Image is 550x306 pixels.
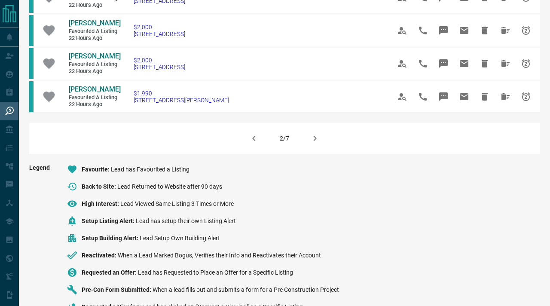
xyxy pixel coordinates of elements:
[117,183,222,190] span: Lead Returned to Website after 90 days
[69,101,120,108] span: 22 hours ago
[69,19,120,28] a: [PERSON_NAME]
[29,48,34,79] div: condos.ca
[140,235,220,242] span: Lead Setup Own Building Alert
[134,90,229,97] span: $1,990
[118,252,321,259] span: When a Lead Marked Bogus, Verifies their Info and Reactivates their Account
[516,20,536,41] span: Snooze
[82,269,138,276] span: Requested an Offer
[516,86,536,107] span: Snooze
[29,15,34,46] div: condos.ca
[29,81,34,112] div: condos.ca
[280,135,289,142] div: 2/7
[134,90,229,104] a: $1,990[STREET_ADDRESS][PERSON_NAME]
[82,183,117,190] span: Back to Site
[134,24,185,37] a: $2,000[STREET_ADDRESS]
[433,53,454,74] span: Message
[69,2,120,9] span: 22 hours ago
[454,53,474,74] span: Email
[69,19,121,27] span: [PERSON_NAME]
[69,85,120,94] a: [PERSON_NAME]
[454,20,474,41] span: Email
[69,61,120,68] span: Favourited a Listing
[82,200,120,207] span: High Interest
[433,86,454,107] span: Message
[516,53,536,74] span: Snooze
[474,53,495,74] span: Hide
[392,20,412,41] span: View Profile
[69,35,120,42] span: 22 hours ago
[69,94,120,101] span: Favourited a Listing
[120,200,234,207] span: Lead Viewed Same Listing 3 Times or More
[474,20,495,41] span: Hide
[69,68,120,75] span: 22 hours ago
[134,24,185,31] span: $2,000
[412,53,433,74] span: Call
[392,53,412,74] span: View Profile
[412,86,433,107] span: Call
[111,166,189,173] span: Lead has Favourited a Listing
[134,57,185,64] span: $2,000
[82,286,153,293] span: Pre-Con Form Submitted
[82,252,118,259] span: Reactivated
[82,217,136,224] span: Setup Listing Alert
[474,86,495,107] span: Hide
[82,166,111,173] span: Favourite
[433,20,454,41] span: Message
[153,286,339,293] span: When a lead fills out and submits a form for a Pre Construction Project
[82,235,140,242] span: Setup Building Alert
[138,269,293,276] span: Lead has Requested to Place an Offer for a Specific Listing
[134,31,185,37] span: [STREET_ADDRESS]
[412,20,433,41] span: Call
[134,97,229,104] span: [STREET_ADDRESS][PERSON_NAME]
[134,64,185,70] span: [STREET_ADDRESS]
[495,20,516,41] span: Hide All from Leon Richards
[69,85,121,93] span: [PERSON_NAME]
[495,86,516,107] span: Hide All from Leon Richards
[392,86,412,107] span: View Profile
[136,217,236,224] span: Lead has setup their own Listing Alert
[69,28,120,35] span: Favourited a Listing
[495,53,516,74] span: Hide All from Leon Richards
[69,52,120,61] a: [PERSON_NAME]
[69,52,121,60] span: [PERSON_NAME]
[454,86,474,107] span: Email
[134,57,185,70] a: $2,000[STREET_ADDRESS]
